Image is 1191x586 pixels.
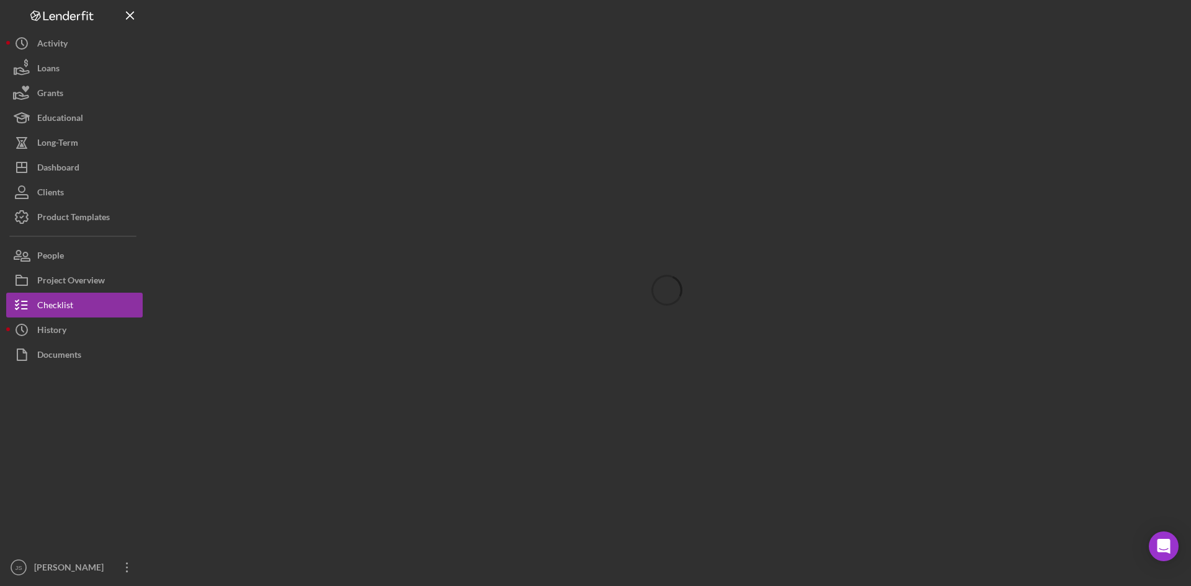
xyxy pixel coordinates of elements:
button: Long-Term [6,130,143,155]
div: History [37,317,66,345]
button: Product Templates [6,205,143,229]
button: Activity [6,31,143,56]
div: Project Overview [37,268,105,296]
button: Dashboard [6,155,143,180]
div: Loans [37,56,60,84]
div: Checklist [37,293,73,321]
div: Open Intercom Messenger [1149,531,1179,561]
button: Checklist [6,293,143,317]
button: Project Overview [6,268,143,293]
button: Loans [6,56,143,81]
div: [PERSON_NAME] [31,555,112,583]
div: Long-Term [37,130,78,158]
button: Documents [6,342,143,367]
button: Clients [6,180,143,205]
button: History [6,317,143,342]
button: People [6,243,143,268]
button: Educational [6,105,143,130]
div: Grants [37,81,63,109]
div: Clients [37,180,64,208]
div: Documents [37,342,81,370]
div: Product Templates [37,205,110,233]
div: Activity [37,31,68,59]
div: Educational [37,105,83,133]
text: JS [15,564,22,571]
button: JS[PERSON_NAME] [6,555,143,580]
button: Grants [6,81,143,105]
div: People [37,243,64,271]
div: Dashboard [37,155,79,183]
